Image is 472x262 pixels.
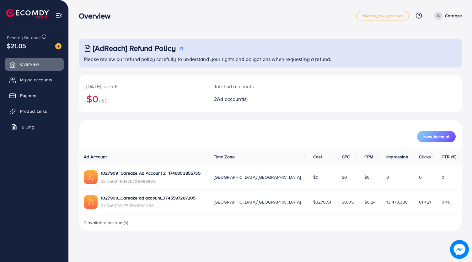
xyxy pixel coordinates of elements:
[386,154,408,160] span: Impression
[364,154,373,160] span: CPM
[442,174,444,180] span: 0
[101,195,196,201] a: 1027909_Careaze ad account_1745597287205
[386,199,408,205] span: 13,473,388
[84,195,98,209] img: ic-ads-acc.e4c84228.svg
[214,83,295,90] p: Total ad accounts
[99,98,107,104] span: USD
[356,11,409,20] a: adreach_new_package
[86,83,199,90] p: [DATE] spends
[364,199,376,205] span: $0.24
[5,105,64,117] a: Product Links
[342,199,354,205] span: $0.05
[342,174,347,180] span: $0
[86,93,199,105] h2: $0
[79,11,115,20] h3: Overview
[214,199,301,205] span: [GEOGRAPHIC_DATA]/[GEOGRAPHIC_DATA]
[55,43,62,49] img: image
[214,174,301,180] span: [GEOGRAPHIC_DATA]/[GEOGRAPHIC_DATA]
[5,58,64,70] a: Overview
[101,178,201,184] span: ID: 7502464376708988936
[217,96,248,102] span: Ad account(s)
[20,108,47,114] span: Product Links
[22,124,34,130] span: Billing
[5,121,64,133] a: Billing
[214,154,235,160] span: Time Zone
[101,203,196,209] span: ID: 7497281753518850056
[55,12,62,19] img: menu
[214,96,295,102] h2: 2
[5,89,64,102] a: Payment
[93,44,176,53] h3: [AdReach] Refund Policy
[364,174,370,180] span: $0
[84,170,98,184] img: ic-ads-acc.e4c84228.svg
[84,154,107,160] span: Ad Account
[313,154,322,160] span: Cost
[313,174,319,180] span: $0
[20,61,39,67] span: Overview
[432,12,462,20] a: Careaze
[101,170,201,176] a: 1027909_Careaze Ad Account 2_1746803855755
[386,174,389,180] span: 0
[342,154,350,160] span: CPC
[84,55,458,63] p: Please review our refund policy carefully to understand your rights and obligations when requesti...
[6,9,49,19] img: logo
[442,154,456,160] span: CTR (%)
[84,220,129,226] span: 2 available account(s)
[313,199,331,205] span: $3270.51
[20,77,52,83] span: My ad accounts
[20,92,38,99] span: Payment
[362,14,404,18] span: adreach_new_package
[445,12,462,19] p: Careaze
[7,35,41,41] span: Ecomdy Balance
[419,174,422,180] span: 0
[442,199,451,205] span: 0.46
[417,131,456,142] button: New Account
[419,154,431,160] span: Clicks
[419,199,431,205] span: 61,421
[7,41,26,50] span: $21.05
[423,134,449,139] span: New Account
[5,74,64,86] a: My ad accounts
[450,240,469,259] img: image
